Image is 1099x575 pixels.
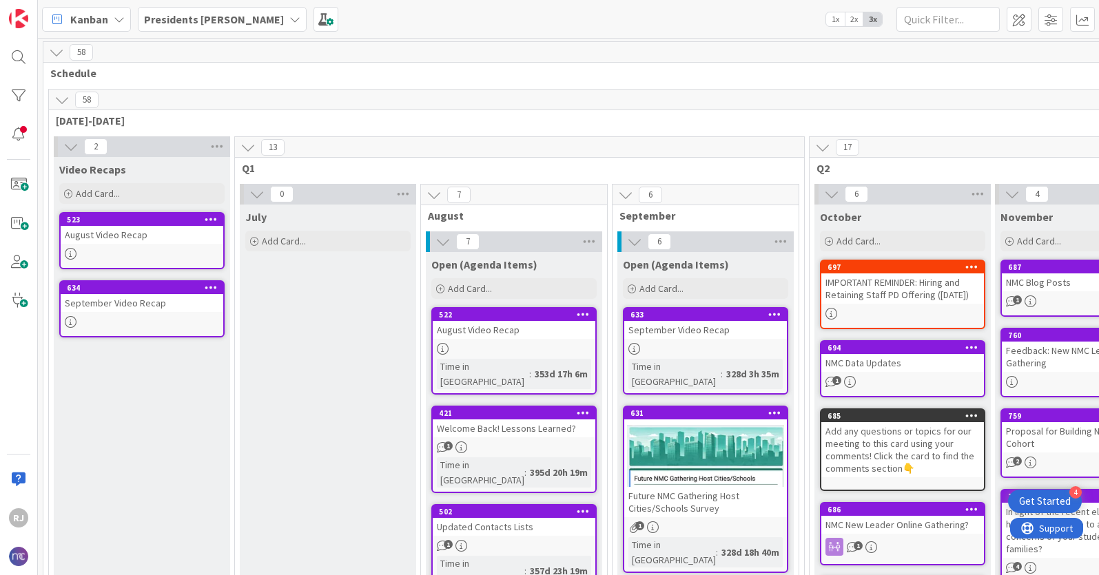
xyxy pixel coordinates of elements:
div: 328d 18h 40m [718,545,783,560]
div: 522August Video Recap [433,309,595,339]
div: September Video Recap [624,321,787,339]
span: 2 [1013,457,1022,466]
div: Updated Contacts Lists [433,518,595,536]
div: 631 [624,407,787,419]
b: Presidents [PERSON_NAME] [144,12,284,26]
a: 421Welcome Back! Lessons Learned?Time in [GEOGRAPHIC_DATA]:395d 20h 19m [431,406,597,493]
span: : [529,366,531,381]
span: 1 [444,540,453,549]
a: 697IMPORTANT REMINDER: Hiring and Retaining Staff PD Offering ([DATE]) [820,260,985,329]
span: Open (Agenda Items) [431,258,537,271]
div: 523August Video Recap [61,213,223,244]
a: 634September Video Recap [59,280,225,337]
div: Add any questions or topics for our meeting to this card using your comments! Click the card to f... [821,422,984,477]
span: 7 [456,233,480,250]
span: 1 [635,521,644,530]
div: Open Get Started checklist, remaining modules: 4 [1008,490,1082,513]
div: NMC Data Updates [821,354,984,372]
a: 631Future NMC Gathering Host Cities/Schools SurveyTime in [GEOGRAPHIC_DATA]:328d 18h 40m [623,406,788,573]
span: 1 [1013,295,1022,304]
div: 634September Video Recap [61,282,223,312]
div: 502 [433,505,595,518]
div: 633September Video Recap [624,309,787,339]
span: 1x [826,12,845,26]
span: : [716,545,718,560]
div: 522 [433,309,595,321]
span: 6 [639,187,662,203]
span: Add Card... [448,282,492,295]
div: 697 [828,262,984,272]
div: 631Future NMC Gathering Host Cities/Schools Survey [624,407,787,517]
span: Add Card... [1017,235,1061,247]
div: 686NMC New Leader Online Gathering? [821,503,984,534]
div: 328d 3h 35m [723,366,783,381]
div: Welcome Back! Lessons Learned? [433,419,595,437]
a: 685Add any questions or topics for our meeting to this card using your comments! Click the card t... [820,408,985,491]
div: 421Welcome Back! Lessons Learned? [433,407,595,437]
div: September Video Recap [61,294,223,312]
div: NMC New Leader Online Gathering? [821,516,984,534]
div: 421 [433,407,595,419]
span: 4 [1025,186,1049,202]
span: Add Card... [836,235,881,247]
span: 6 [845,186,868,202]
span: Open (Agenda Items) [623,258,729,271]
img: avatar [9,547,28,566]
div: Get Started [1019,494,1071,508]
span: Video Recaps [59,163,126,176]
div: 633 [630,310,787,320]
div: 395d 20h 19m [526,465,591,480]
span: Add Card... [262,235,306,247]
div: IMPORTANT REMINDER: Hiring and Retaining Staff PD Offering ([DATE]) [821,273,984,304]
div: 685 [821,410,984,422]
span: 7 [447,187,471,203]
div: 686 [821,503,984,516]
span: November [1000,210,1053,224]
span: 6 [648,233,671,250]
input: Quick Filter... [896,7,1000,32]
div: 697 [821,261,984,273]
a: 522August Video RecapTime in [GEOGRAPHIC_DATA]:353d 17h 6m [431,307,597,395]
span: 17 [836,139,859,156]
span: 58 [75,92,99,108]
span: : [721,366,723,381]
span: 1 [832,376,841,385]
div: 694 [828,343,984,353]
span: 4 [1013,562,1022,571]
div: Time in [GEOGRAPHIC_DATA] [628,537,716,567]
div: Time in [GEOGRAPHIC_DATA] [437,457,524,488]
a: 694NMC Data Updates [820,340,985,397]
div: 631 [630,408,787,418]
div: 523 [61,213,223,226]
span: August [428,209,590,222]
span: Q1 [242,161,787,175]
span: Add Card... [639,282,684,295]
div: 685 [828,411,984,421]
div: 697IMPORTANT REMINDER: Hiring and Retaining Staff PD Offering ([DATE]) [821,261,984,304]
div: 421 [439,408,595,418]
img: Visit kanbanzone.com [9,9,28,28]
div: August Video Recap [433,321,595,339]
span: July [245,210,267,224]
div: August Video Recap [61,226,223,244]
span: 13 [261,139,285,156]
div: 694NMC Data Updates [821,342,984,372]
div: 502Updated Contacts Lists [433,505,595,536]
div: 694 [821,342,984,354]
span: 0 [270,186,294,202]
div: Time in [GEOGRAPHIC_DATA] [628,359,721,389]
span: Kanban [70,11,108,28]
span: 1 [444,441,453,450]
div: 4 [1069,486,1082,499]
div: 686 [828,505,984,514]
a: 633September Video RecapTime in [GEOGRAPHIC_DATA]:328d 3h 35m [623,307,788,395]
div: 353d 17h 6m [531,366,591,381]
span: 3x [863,12,882,26]
span: 2 [84,138,107,155]
div: 523 [67,215,223,224]
div: RJ [9,508,28,527]
div: 522 [439,310,595,320]
a: 686NMC New Leader Online Gathering? [820,502,985,565]
div: 685Add any questions or topics for our meeting to this card using your comments! Click the card t... [821,410,984,477]
span: Add Card... [76,187,120,200]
